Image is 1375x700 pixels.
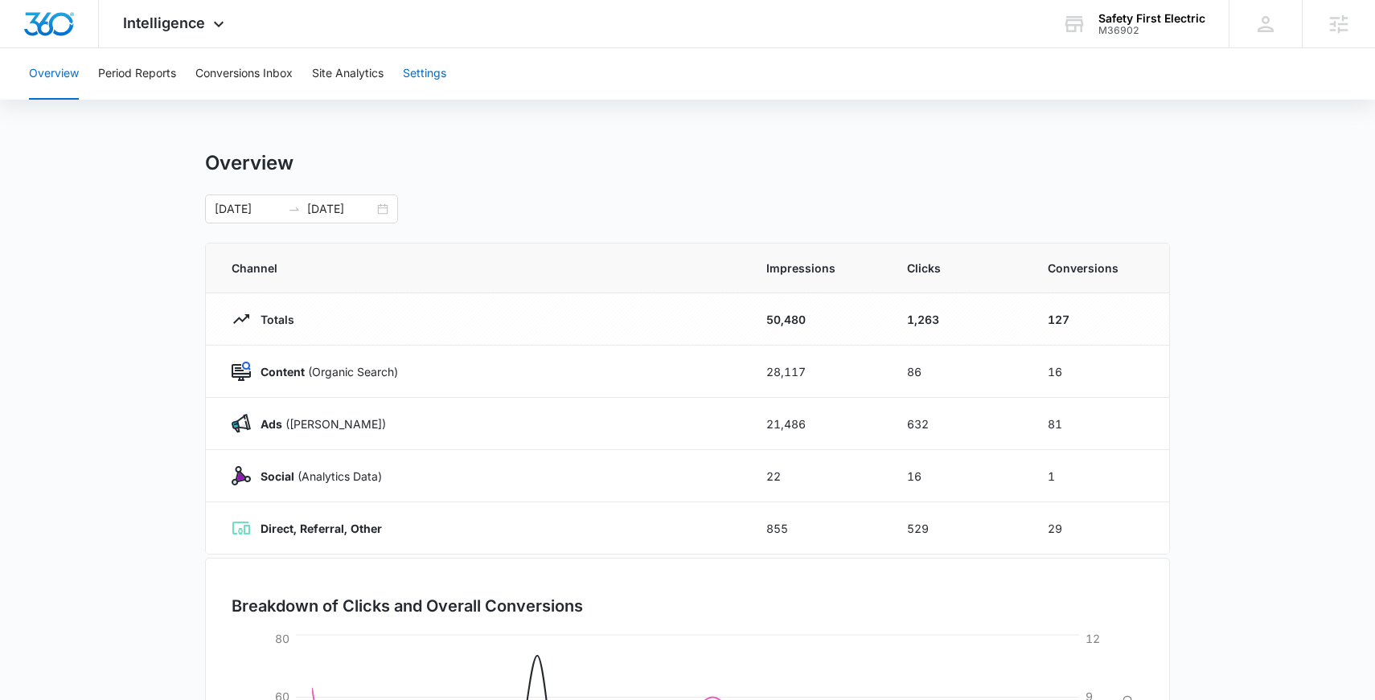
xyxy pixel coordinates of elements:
[232,414,251,433] img: Ads
[232,466,251,485] img: Social
[747,502,888,555] td: 855
[251,468,382,485] p: (Analytics Data)
[1028,450,1169,502] td: 1
[747,398,888,450] td: 21,486
[1028,293,1169,346] td: 127
[288,203,301,215] span: to
[98,48,176,100] button: Period Reports
[307,200,374,218] input: End date
[251,415,386,432] p: ([PERSON_NAME])
[312,48,384,100] button: Site Analytics
[261,522,382,535] strong: Direct, Referral, Other
[195,48,293,100] button: Conversions Inbox
[766,260,868,276] span: Impressions
[288,203,301,215] span: swap-right
[232,260,728,276] span: Channel
[888,346,1028,398] td: 86
[123,14,205,31] span: Intelligence
[215,200,281,218] input: Start date
[1028,502,1169,555] td: 29
[747,346,888,398] td: 28,117
[403,48,446,100] button: Settings
[1098,12,1205,25] div: account name
[888,502,1028,555] td: 529
[1028,398,1169,450] td: 81
[747,450,888,502] td: 22
[1028,346,1169,398] td: 16
[261,365,305,379] strong: Content
[888,450,1028,502] td: 16
[261,469,294,483] strong: Social
[205,151,293,175] h1: Overview
[907,260,1009,276] span: Clicks
[747,293,888,346] td: 50,480
[261,417,282,431] strong: Ads
[29,48,79,100] button: Overview
[232,362,251,381] img: Content
[888,398,1028,450] td: 632
[888,293,1028,346] td: 1,263
[1048,260,1143,276] span: Conversions
[251,363,398,380] p: (Organic Search)
[1086,632,1100,645] tspan: 12
[251,311,294,328] p: Totals
[275,632,289,645] tspan: 80
[1098,25,1205,36] div: account id
[232,594,583,618] h3: Breakdown of Clicks and Overall Conversions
